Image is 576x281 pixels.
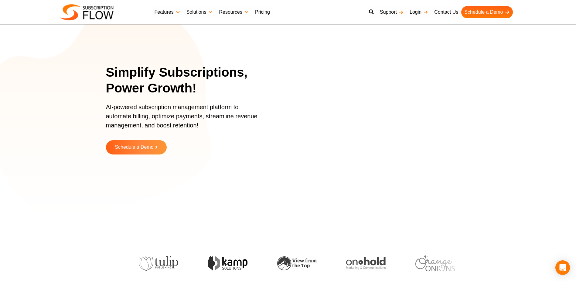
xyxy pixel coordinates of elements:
img: Subscriptionflow [60,4,114,20]
p: AI-powered subscription management platform to automate billing, optimize payments, streamline re... [106,102,264,136]
img: view-from-the-top [277,256,317,271]
a: Support [377,6,407,18]
a: Schedule a Demo [106,140,167,154]
a: Resources [216,6,252,18]
h1: Simplify Subscriptions, Power Growth! [106,64,271,96]
a: Login [407,6,431,18]
a: Solutions [183,6,216,18]
span: Schedule a Demo [115,145,153,150]
a: Schedule a Demo [461,6,513,18]
a: Features [152,6,183,18]
img: tulip-publishing [139,256,178,271]
a: Contact Us [431,6,461,18]
img: kamp-solution [208,256,247,270]
img: onhold-marketing [346,257,386,269]
img: orange-onions [415,255,455,271]
div: Open Intercom Messenger [555,260,570,275]
a: Pricing [252,6,273,18]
